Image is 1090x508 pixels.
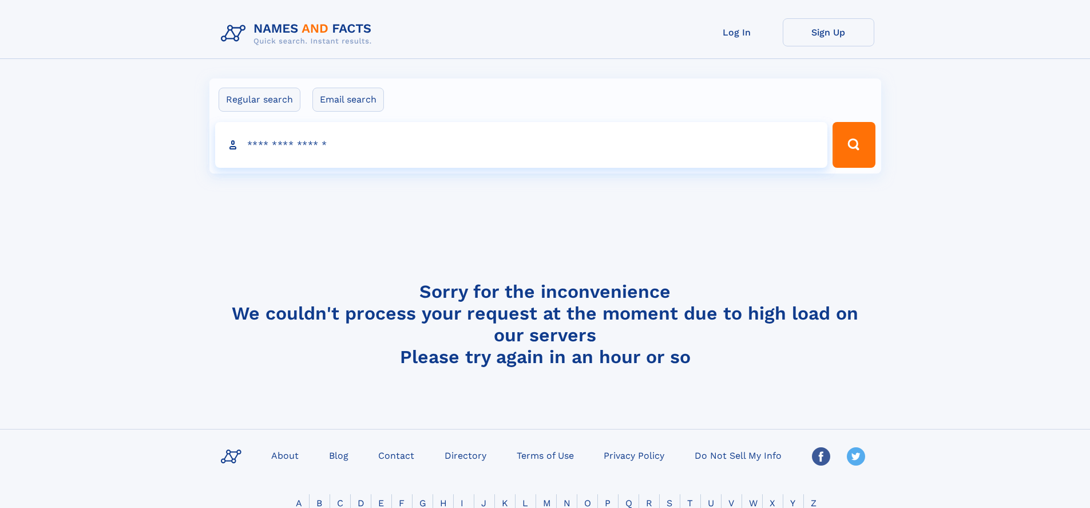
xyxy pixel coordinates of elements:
a: Contact [374,447,419,463]
img: Twitter [847,447,865,466]
a: Do Not Sell My Info [690,447,786,463]
img: Facebook [812,447,830,466]
button: Search Button [833,122,875,168]
a: Sign Up [783,18,874,46]
a: Log In [691,18,783,46]
h4: Sorry for the inconvenience We couldn't process your request at the moment due to high load on ou... [216,281,874,368]
a: About [267,447,303,463]
a: Privacy Policy [599,447,669,463]
a: Blog [324,447,353,463]
label: Regular search [219,88,300,112]
a: Terms of Use [512,447,578,463]
input: search input [215,122,828,168]
img: Logo Names and Facts [216,18,381,49]
label: Email search [312,88,384,112]
a: Directory [440,447,491,463]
